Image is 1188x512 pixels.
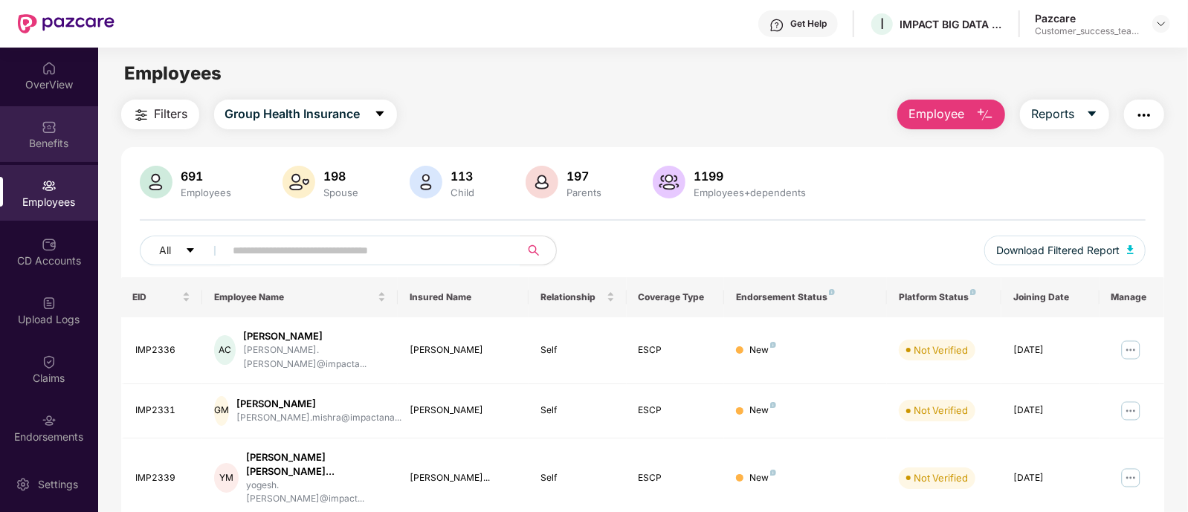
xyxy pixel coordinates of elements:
[42,120,57,135] img: svg+xml;base64,PHN2ZyBpZD0iQmVuZWZpdHMiIHhtbG5zPSJodHRwOi8vd3d3LnczLm9yZy8yMDAwL3N2ZyIgd2lkdGg9Ij...
[880,15,884,33] span: I
[1119,466,1143,490] img: manageButton
[770,470,776,476] img: svg+xml;base64,PHN2ZyB4bWxucz0iaHR0cDovL3d3dy53My5vcmcvMjAwMC9zdmciIHdpZHRoPSI4IiBoZWlnaHQ9IjgiIH...
[214,463,239,493] div: YM
[132,106,150,124] img: svg+xml;base64,PHN2ZyB4bWxucz0iaHR0cDovL3d3dy53My5vcmcvMjAwMC9zdmciIHdpZHRoPSIyNCIgaGVpZ2h0PSIyNC...
[185,245,196,257] span: caret-down
[749,404,776,418] div: New
[1127,245,1134,254] img: svg+xml;base64,PHN2ZyB4bWxucz0iaHR0cDovL3d3dy53My5vcmcvMjAwMC9zdmciIHhtbG5zOnhsaW5rPSJodHRwOi8vd3...
[1119,338,1143,362] img: manageButton
[899,291,990,303] div: Platform Status
[1086,108,1098,121] span: caret-down
[246,479,386,507] div: yogesh.[PERSON_NAME]@impact...
[984,236,1146,265] button: Download Filtered Report
[16,477,30,492] img: svg+xml;base64,PHN2ZyBpZD0iU2V0dGluZy0yMHgyMCIgeG1sbnM9Imh0dHA6Ly93d3cudzMub3JnLzIwMDAvc3ZnIiB3aW...
[540,404,615,418] div: Self
[42,178,57,193] img: svg+xml;base64,PHN2ZyBpZD0iRW1wbG95ZWVzIiB4bWxucz0iaHR0cDovL3d3dy53My5vcmcvMjAwMC9zdmciIHdpZHRoPS...
[410,166,442,198] img: svg+xml;base64,PHN2ZyB4bWxucz0iaHR0cDovL3d3dy53My5vcmcvMjAwMC9zdmciIHhtbG5zOnhsaW5rPSJodHRwOi8vd3...
[448,169,478,184] div: 113
[246,450,386,479] div: [PERSON_NAME] [PERSON_NAME]...
[900,17,1004,31] div: IMPACT BIG DATA ANALYSIS PRIVATE LIMITED
[770,342,776,348] img: svg+xml;base64,PHN2ZyB4bWxucz0iaHR0cDovL3d3dy53My5vcmcvMjAwMC9zdmciIHdpZHRoPSI4IiBoZWlnaHQ9IjgiIH...
[42,237,57,252] img: svg+xml;base64,PHN2ZyBpZD0iQ0RfQWNjb3VudHMiIGRhdGEtbmFtZT0iQ0QgQWNjb3VudHMiIHhtbG5zPSJodHRwOi8vd3...
[283,166,315,198] img: svg+xml;base64,PHN2ZyB4bWxucz0iaHR0cDovL3d3dy53My5vcmcvMjAwMC9zdmciIHhtbG5zOnhsaW5rPSJodHRwOi8vd3...
[42,354,57,369] img: svg+xml;base64,PHN2ZyBpZD0iQ2xhaW0iIHhtbG5zPSJodHRwOi8vd3d3LnczLm9yZy8yMDAwL3N2ZyIgd2lkdGg9IjIwIi...
[639,471,713,485] div: ESCP
[136,471,191,485] div: IMP2339
[236,397,401,411] div: [PERSON_NAME]
[970,289,976,295] img: svg+xml;base64,PHN2ZyB4bWxucz0iaHR0cDovL3d3dy53My5vcmcvMjAwMC9zdmciIHdpZHRoPSI4IiBoZWlnaHQ9IjgiIH...
[140,236,230,265] button: Allcaret-down
[540,343,615,357] div: Self
[178,169,235,184] div: 691
[1035,25,1139,37] div: Customer_success_team_lead
[214,396,229,426] div: GM
[1013,343,1088,357] div: [DATE]
[1119,399,1143,423] img: manageButton
[1020,100,1109,129] button: Reportscaret-down
[214,100,397,129] button: Group Health Insurancecaret-down
[749,471,776,485] div: New
[520,236,557,265] button: search
[1001,277,1100,317] th: Joining Date
[526,166,558,198] img: svg+xml;base64,PHN2ZyB4bWxucz0iaHR0cDovL3d3dy53My5vcmcvMjAwMC9zdmciIHhtbG5zOnhsaW5rPSJodHRwOi8vd3...
[540,291,604,303] span: Relationship
[448,187,478,198] div: Child
[790,18,827,30] div: Get Help
[976,106,994,124] img: svg+xml;base64,PHN2ZyB4bWxucz0iaHR0cDovL3d3dy53My5vcmcvMjAwMC9zdmciIHhtbG5zOnhsaW5rPSJodHRwOi8vd3...
[691,169,810,184] div: 1199
[1031,105,1074,123] span: Reports
[321,169,362,184] div: 198
[155,105,188,123] span: Filters
[520,244,549,256] span: search
[829,289,835,295] img: svg+xml;base64,PHN2ZyB4bWxucz0iaHR0cDovL3d3dy53My5vcmcvMjAwMC9zdmciIHdpZHRoPSI4IiBoZWlnaHQ9IjgiIH...
[627,277,725,317] th: Coverage Type
[736,291,875,303] div: Endorsement Status
[908,105,964,123] span: Employee
[160,242,172,259] span: All
[374,108,386,121] span: caret-down
[410,404,516,418] div: [PERSON_NAME]
[243,329,387,343] div: [PERSON_NAME]
[202,277,398,317] th: Employee Name
[133,291,180,303] span: EID
[1013,404,1088,418] div: [DATE]
[121,100,199,129] button: Filters
[410,471,516,485] div: [PERSON_NAME]...
[529,277,627,317] th: Relationship
[410,343,516,357] div: [PERSON_NAME]
[121,277,203,317] th: EID
[42,61,57,76] img: svg+xml;base64,PHN2ZyBpZD0iSG9tZSIgeG1sbnM9Imh0dHA6Ly93d3cudzMub3JnLzIwMDAvc3ZnIiB3aWR0aD0iMjAiIG...
[897,100,1005,129] button: Employee
[996,242,1120,259] span: Download Filtered Report
[639,343,713,357] div: ESCP
[178,187,235,198] div: Employees
[653,166,685,198] img: svg+xml;base64,PHN2ZyB4bWxucz0iaHR0cDovL3d3dy53My5vcmcvMjAwMC9zdmciIHhtbG5zOnhsaW5rPSJodHRwOi8vd3...
[42,413,57,428] img: svg+xml;base64,PHN2ZyBpZD0iRW5kb3JzZW1lbnRzIiB4bWxucz0iaHR0cDovL3d3dy53My5vcmcvMjAwMC9zdmciIHdpZH...
[691,187,810,198] div: Employees+dependents
[214,291,375,303] span: Employee Name
[1155,18,1167,30] img: svg+xml;base64,PHN2ZyBpZD0iRHJvcGRvd24tMzJ4MzIiIHhtbG5zPSJodHRwOi8vd3d3LnczLm9yZy8yMDAwL3N2ZyIgd2...
[770,402,776,408] img: svg+xml;base64,PHN2ZyB4bWxucz0iaHR0cDovL3d3dy53My5vcmcvMjAwMC9zdmciIHdpZHRoPSI4IiBoZWlnaHQ9IjgiIH...
[321,187,362,198] div: Spouse
[124,62,222,84] span: Employees
[236,411,401,425] div: [PERSON_NAME].mishra@impactana...
[136,343,191,357] div: IMP2336
[18,14,114,33] img: New Pazcare Logo
[1035,11,1139,25] div: Pazcare
[1135,106,1153,124] img: svg+xml;base64,PHN2ZyB4bWxucz0iaHR0cDovL3d3dy53My5vcmcvMjAwMC9zdmciIHdpZHRoPSIyNCIgaGVpZ2h0PSIyNC...
[639,404,713,418] div: ESCP
[398,277,528,317] th: Insured Name
[42,296,57,311] img: svg+xml;base64,PHN2ZyBpZD0iVXBsb2FkX0xvZ3MiIGRhdGEtbmFtZT0iVXBsb2FkIExvZ3MiIHhtbG5zPSJodHRwOi8vd3...
[225,105,361,123] span: Group Health Insurance
[243,343,387,372] div: [PERSON_NAME].[PERSON_NAME]@impacta...
[749,343,776,357] div: New
[564,187,605,198] div: Parents
[1013,471,1088,485] div: [DATE]
[564,169,605,184] div: 197
[914,470,968,485] div: Not Verified
[136,404,191,418] div: IMP2331
[33,477,83,492] div: Settings
[769,18,784,33] img: svg+xml;base64,PHN2ZyBpZD0iSGVscC0zMngzMiIgeG1sbnM9Imh0dHA6Ly93d3cudzMub3JnLzIwMDAvc3ZnIiB3aWR0aD...
[214,335,236,365] div: AC
[1100,277,1165,317] th: Manage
